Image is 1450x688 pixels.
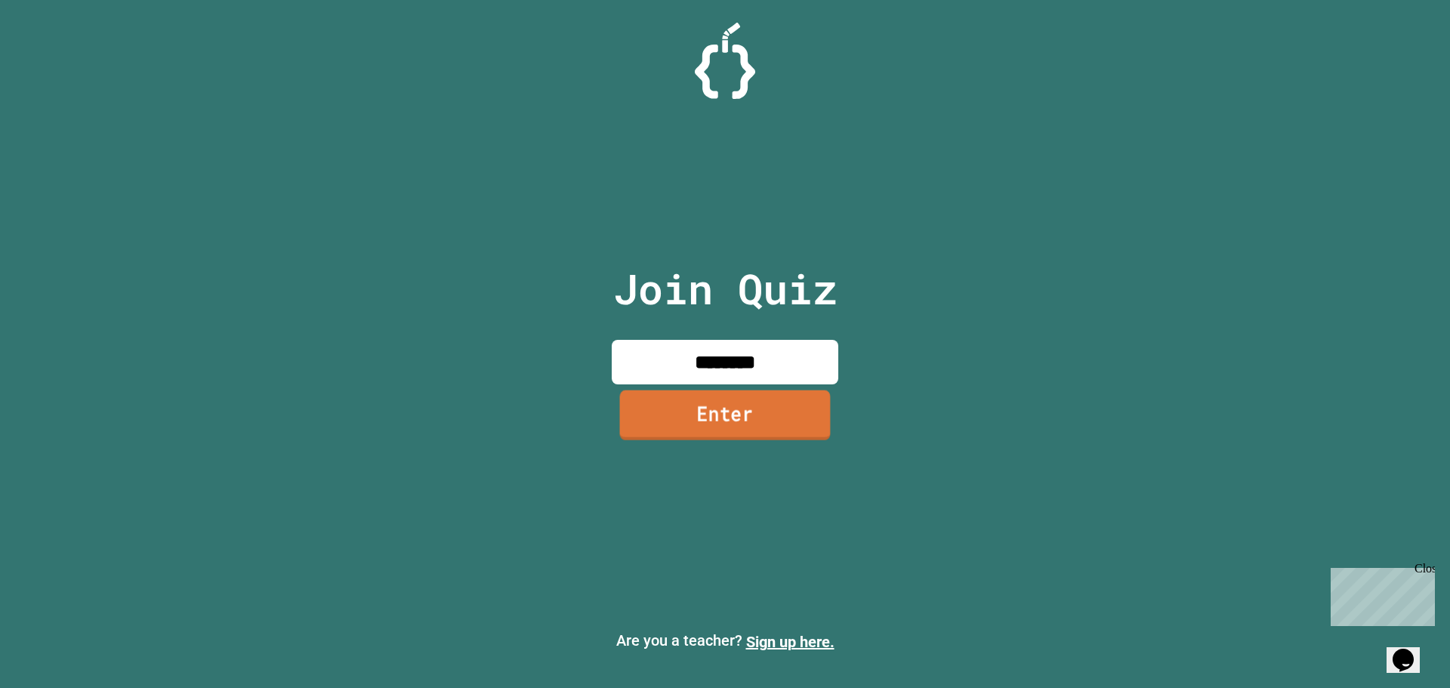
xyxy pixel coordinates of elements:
p: Join Quiz [613,258,838,320]
a: Enter [620,390,831,440]
p: Are you a teacher? [12,629,1438,653]
iframe: chat widget [1325,562,1435,626]
div: Chat with us now!Close [6,6,104,96]
img: Logo.svg [695,23,755,99]
a: Sign up here. [746,633,835,651]
iframe: chat widget [1387,628,1435,673]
